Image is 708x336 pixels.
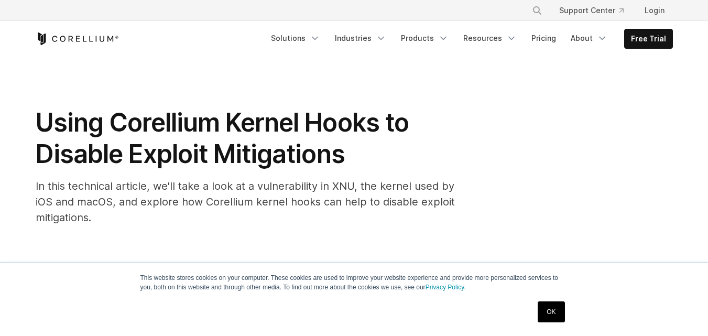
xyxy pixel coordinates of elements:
button: Search [528,1,547,20]
p: This website stores cookies on your computer. These cookies are used to improve your website expe... [140,273,568,292]
div: Navigation Menu [265,29,673,49]
a: Privacy Policy. [426,284,466,291]
a: Solutions [265,29,326,48]
a: Resources [457,29,523,48]
a: Support Center [551,1,632,20]
a: Products [395,29,455,48]
a: Pricing [525,29,562,48]
a: Industries [329,29,393,48]
a: About [564,29,614,48]
span: Using Corellium Kernel Hooks to Disable Exploit Mitigations [36,107,409,169]
div: Navigation Menu [519,1,673,20]
a: OK [538,301,564,322]
span: In this technical article, we'll take a look at a vulnerability in XNU, the kernel used by iOS an... [36,180,455,224]
a: Login [636,1,673,20]
a: Corellium Home [36,32,119,45]
a: Free Trial [625,29,672,48]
